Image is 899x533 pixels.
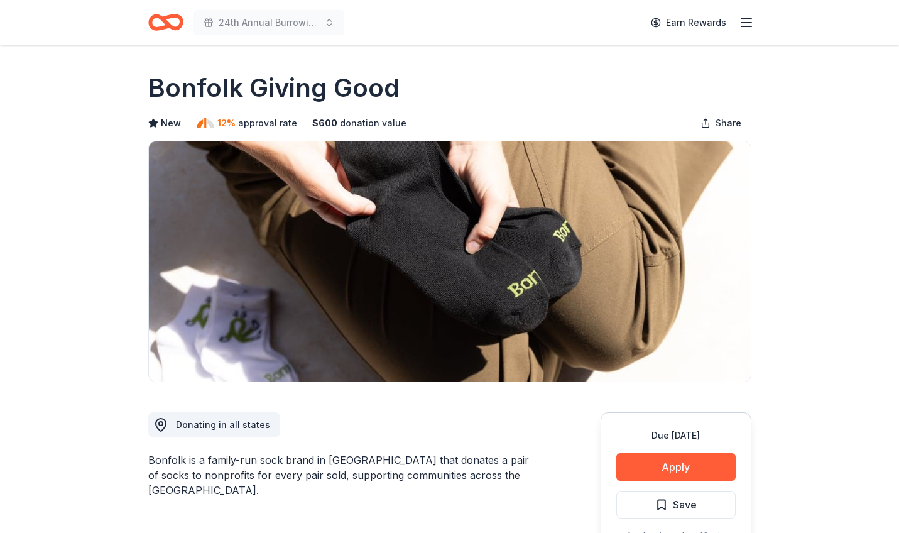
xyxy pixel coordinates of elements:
h1: Bonfolk Giving Good [148,70,400,106]
span: approval rate [238,116,297,131]
a: Home [148,8,183,37]
span: 12% [217,116,236,131]
span: Share [716,116,741,131]
button: Apply [616,453,736,481]
img: Image for Bonfolk Giving Good [149,141,751,382]
span: $ 600 [312,116,337,131]
span: New [161,116,181,131]
span: Donating in all states [176,419,270,430]
button: 24th Annual Burrowing Owl Festival and on-line auction [193,10,344,35]
button: Share [690,111,751,136]
a: Earn Rewards [643,11,734,34]
div: Due [DATE] [616,428,736,443]
span: donation value [340,116,406,131]
div: Bonfolk is a family-run sock brand in [GEOGRAPHIC_DATA] that donates a pair of socks to nonprofit... [148,453,540,498]
span: Save [673,497,697,513]
span: 24th Annual Burrowing Owl Festival and on-line auction [219,15,319,30]
button: Save [616,491,736,519]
